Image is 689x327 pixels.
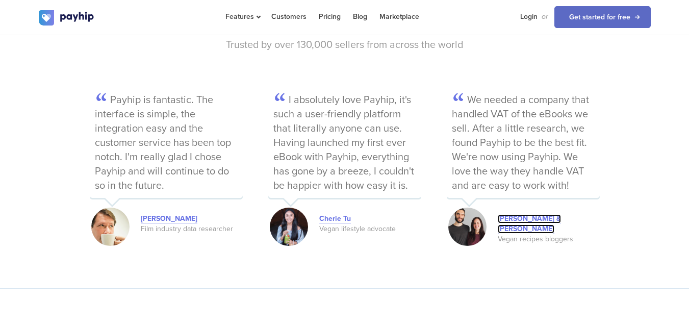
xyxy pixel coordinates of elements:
[91,208,130,246] img: 2.jpg
[90,90,243,198] p: Payhip is fantastic. The interface is simple, the integration easy and the customer service has b...
[319,214,351,223] a: Cherie Tu
[319,224,421,234] div: Vegan lifestyle advocate
[141,214,197,223] a: [PERSON_NAME]
[268,90,421,198] p: I absolutely love Payhip, it's such a user-friendly platform that literally anyone can use. Havin...
[448,208,487,246] img: 3-optimised.png
[39,10,95,26] img: logo.svg
[141,224,243,234] div: Film industry data researcher
[447,90,600,198] p: We needed a company that handled VAT of the eBooks we sell. After a little research, we found Pay...
[225,12,259,21] span: Features
[498,234,600,244] div: Vegan recipes bloggers
[498,214,561,234] a: [PERSON_NAME] & [PERSON_NAME]
[270,208,308,246] img: 1.jpg
[554,6,651,28] a: Get started for free
[39,38,651,53] p: Trusted by over 130,000 sellers from across the world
